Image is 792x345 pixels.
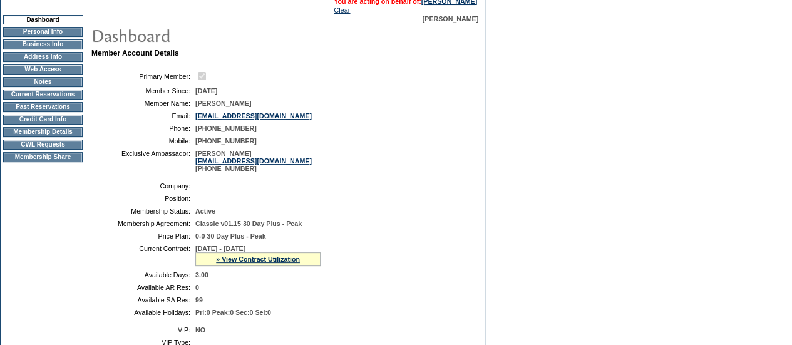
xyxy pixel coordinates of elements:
td: Member Since: [96,87,190,95]
td: Available AR Res: [96,284,190,291]
span: [PERSON_NAME] [195,100,251,107]
td: Address Info [3,52,83,62]
td: Membership Share [3,152,83,162]
td: Dashboard [3,15,83,24]
td: Email: [96,112,190,120]
td: Available SA Res: [96,296,190,304]
span: Pri:0 Peak:0 Sec:0 Sel:0 [195,309,271,316]
span: [PERSON_NAME] [423,15,478,23]
td: Credit Card Info [3,115,83,125]
td: Web Access [3,64,83,75]
td: Price Plan: [96,232,190,240]
td: Membership Details [3,127,83,137]
td: Business Info [3,39,83,49]
span: Active [195,207,215,215]
td: Primary Member: [96,70,190,82]
td: Mobile: [96,137,190,145]
a: » View Contract Utilization [216,255,300,263]
span: [DATE] - [DATE] [195,245,245,252]
td: Exclusive Ambassador: [96,150,190,172]
span: 0 [195,284,199,291]
a: Clear [334,6,350,14]
td: Member Name: [96,100,190,107]
td: Past Reservations [3,102,83,112]
td: Personal Info [3,27,83,37]
td: Phone: [96,125,190,132]
span: [PERSON_NAME] [PHONE_NUMBER] [195,150,312,172]
img: pgTtlDashboard.gif [91,23,341,48]
td: CWL Requests [3,140,83,150]
td: Membership Agreement: [96,220,190,227]
td: Notes [3,77,83,87]
td: Position: [96,195,190,202]
span: [DATE] [195,87,217,95]
span: NO [195,326,205,334]
span: 99 [195,296,203,304]
td: Current Reservations [3,90,83,100]
td: Available Days: [96,271,190,279]
span: 3.00 [195,271,208,279]
span: 0-0 30 Day Plus - Peak [195,232,266,240]
td: Current Contract: [96,245,190,266]
td: VIP: [96,326,190,334]
td: Available Holidays: [96,309,190,316]
a: [EMAIL_ADDRESS][DOMAIN_NAME] [195,157,312,165]
td: Membership Status: [96,207,190,215]
span: [PHONE_NUMBER] [195,125,257,132]
span: Classic v01.15 30 Day Plus - Peak [195,220,302,227]
span: [PHONE_NUMBER] [195,137,257,145]
a: [EMAIL_ADDRESS][DOMAIN_NAME] [195,112,312,120]
td: Company: [96,182,190,190]
b: Member Account Details [91,49,179,58]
